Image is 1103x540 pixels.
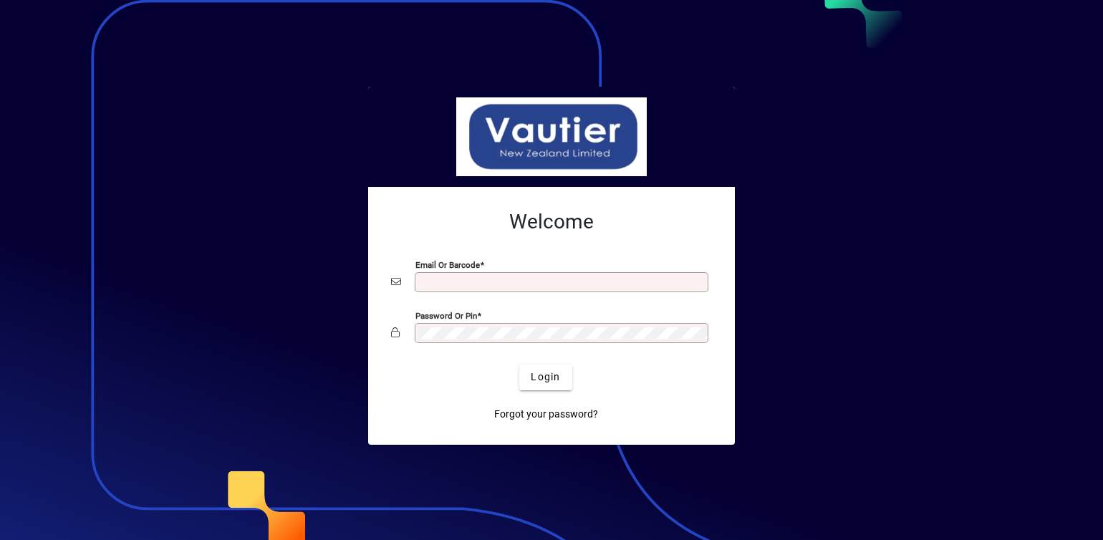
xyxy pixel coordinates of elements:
[519,365,572,390] button: Login
[531,370,560,385] span: Login
[415,259,480,269] mat-label: Email or Barcode
[391,210,712,234] h2: Welcome
[494,407,598,422] span: Forgot your password?
[488,402,604,428] a: Forgot your password?
[415,310,477,320] mat-label: Password or Pin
